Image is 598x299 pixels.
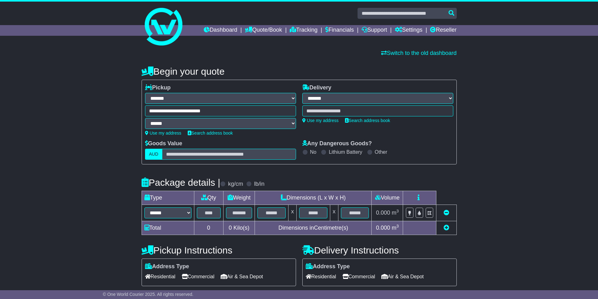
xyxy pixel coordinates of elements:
label: lb/in [254,181,264,188]
td: 0 [194,221,223,235]
label: Other [375,149,387,155]
a: Support [362,25,387,36]
a: Dashboard [204,25,237,36]
h4: Begin your quote [142,66,457,77]
a: Switch to the old dashboard [381,50,456,56]
td: Kilo(s) [223,221,255,235]
span: Residential [306,272,336,281]
span: 0 [229,225,232,231]
td: Qty [194,191,223,205]
span: Commercial [342,272,375,281]
td: Type [142,191,194,205]
a: Reseller [430,25,456,36]
label: kg/cm [228,181,243,188]
span: 0.000 [376,210,390,216]
a: Add new item [444,225,449,231]
h4: Pickup Instructions [142,245,296,255]
span: m [392,225,399,231]
td: Volume [372,191,403,205]
sup: 3 [396,224,399,228]
label: Address Type [306,263,350,270]
td: Dimensions in Centimetre(s) [255,221,372,235]
label: Delivery [302,84,331,91]
span: Commercial [182,272,214,281]
td: x [330,205,338,221]
td: Dimensions (L x W x H) [255,191,372,205]
a: Remove this item [444,210,449,216]
span: m [392,210,399,216]
a: Search address book [345,118,390,123]
span: 0.000 [376,225,390,231]
label: Pickup [145,84,171,91]
sup: 3 [396,209,399,213]
td: Weight [223,191,255,205]
span: Air & Sea Depot [381,272,424,281]
h4: Delivery Instructions [302,245,457,255]
a: Tracking [290,25,317,36]
a: Search address book [188,131,233,136]
a: Use my address [145,131,181,136]
label: Address Type [145,263,189,270]
h4: Package details | [142,177,220,188]
a: Settings [395,25,423,36]
label: No [310,149,316,155]
label: Goods Value [145,140,182,147]
label: AUD [145,149,163,160]
span: Residential [145,272,175,281]
a: Use my address [302,118,339,123]
td: Total [142,221,194,235]
td: x [288,205,297,221]
a: Quote/Book [245,25,282,36]
span: Air & Sea Depot [221,272,263,281]
a: Financials [325,25,354,36]
label: Any Dangerous Goods? [302,140,372,147]
label: Lithium Battery [329,149,362,155]
span: © One World Courier 2025. All rights reserved. [103,292,194,297]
